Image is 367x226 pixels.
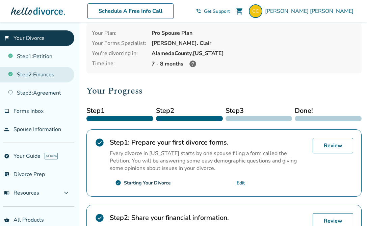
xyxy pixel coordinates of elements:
[62,189,70,197] span: expand_more
[313,138,353,153] a: Review
[95,138,104,147] span: check_circle
[115,180,121,186] span: check_circle
[226,106,292,116] span: Step 3
[110,138,307,147] h2: Prepare your first divorce forms.
[95,213,104,223] span: check_circle
[86,106,153,116] span: Step 1
[235,7,243,15] span: shopping_cart
[4,35,9,41] span: flag_2
[152,40,356,47] div: [PERSON_NAME]. Clair
[237,180,245,186] a: Edit
[92,40,146,47] div: Your Forms Specialist:
[110,213,307,222] h2: Share your financial information.
[249,4,262,18] img: checy16@gmail.com
[45,153,58,159] span: AI beta
[92,50,146,57] div: You're divorcing in:
[152,60,356,68] div: 7 - 8 months
[4,108,9,114] span: inbox
[92,60,146,68] div: Timeline:
[152,29,356,37] div: Pro Spouse Plan
[4,172,9,177] span: list_alt_check
[4,189,39,197] span: Resources
[204,8,230,15] span: Get Support
[196,8,201,14] span: phone_in_talk
[4,190,9,196] span: menu_book
[265,7,356,15] span: [PERSON_NAME] [PERSON_NAME]
[110,213,130,222] strong: Step 2 :
[4,153,9,159] span: explore
[152,50,356,57] div: Alameda County, [US_STATE]
[92,29,146,37] div: Your Plan:
[295,106,362,116] span: Done!
[86,84,362,98] h2: Your Progress
[14,107,44,115] span: Forms Inbox
[196,8,230,15] a: phone_in_talkGet Support
[110,138,130,147] strong: Step 1 :
[156,106,223,116] span: Step 2
[4,127,9,132] span: people
[87,3,174,19] a: Schedule A Free Info Call
[110,150,307,172] p: Every divorce in [US_STATE] starts by one spouse filing a form called the Petition. You will be a...
[124,180,171,186] div: Starting Your Divorce
[4,217,9,223] span: shopping_basket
